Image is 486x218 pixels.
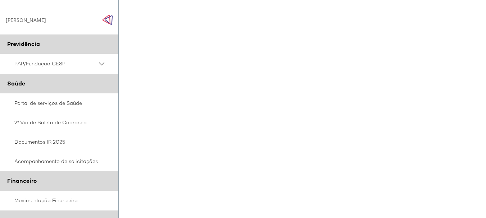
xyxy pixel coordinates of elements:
span: Financeiro [7,177,37,185]
img: Fechar menu [102,14,113,25]
span: Click to close side navigation. [102,14,113,25]
span: Saúde [7,80,25,87]
span: Previdência [7,40,40,48]
span: PAP/Fundação CESP [14,59,97,68]
div: [PERSON_NAME] [6,17,46,23]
